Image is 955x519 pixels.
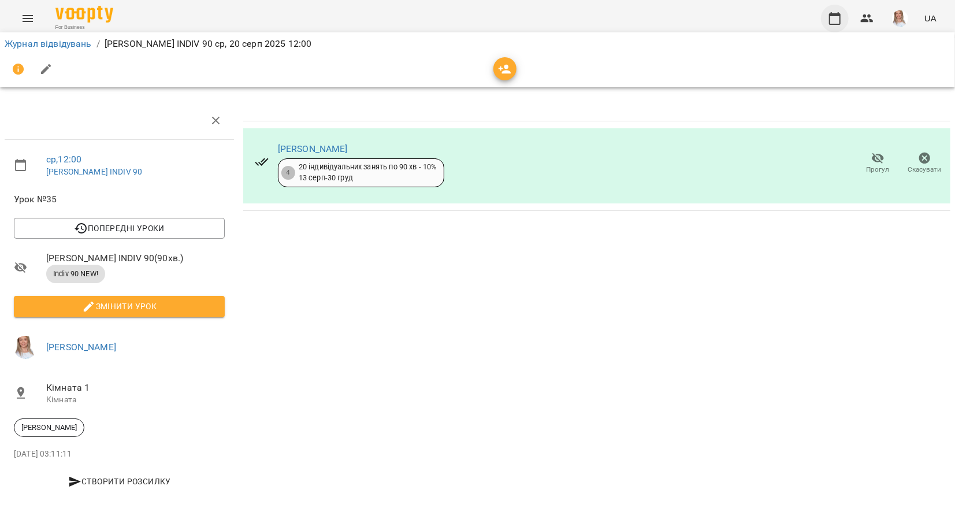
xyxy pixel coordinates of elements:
[55,6,113,23] img: Voopty Logo
[5,38,92,49] a: Журнал відвідувань
[46,251,225,265] span: [PERSON_NAME] INDIV 90 ( 90 хв. )
[901,147,948,180] button: Скасувати
[46,167,142,176] a: [PERSON_NAME] INDIV 90
[23,221,215,235] span: Попередні уроки
[908,165,942,175] span: Скасувати
[14,471,225,492] button: Створити розсилку
[281,166,295,180] div: 4
[14,218,225,239] button: Попередні уроки
[46,269,105,279] span: Indiv 90 NEW!
[14,336,37,359] img: a3864db21cf396e54496f7cceedc0ca3.jpg
[278,143,348,154] a: [PERSON_NAME]
[5,37,950,51] nav: breadcrumb
[854,147,901,180] button: Прогул
[14,448,225,460] p: [DATE] 03:11:11
[14,418,84,437] div: [PERSON_NAME]
[14,422,84,433] span: [PERSON_NAME]
[924,12,937,24] span: UA
[14,5,42,32] button: Menu
[55,24,113,31] span: For Business
[14,192,225,206] span: Урок №35
[96,37,100,51] li: /
[46,154,81,165] a: ср , 12:00
[892,10,908,27] img: a3864db21cf396e54496f7cceedc0ca3.jpg
[46,342,116,353] a: [PERSON_NAME]
[23,299,215,313] span: Змінити урок
[299,162,437,183] div: 20 індивідуальних занять по 90 хв - 10% 13 серп - 30 груд
[46,394,225,406] p: Кімната
[14,296,225,317] button: Змінити урок
[920,8,941,29] button: UA
[105,37,312,51] p: [PERSON_NAME] INDIV 90 ср, 20 серп 2025 12:00
[46,381,225,395] span: Кімната 1
[867,165,890,175] span: Прогул
[18,474,220,488] span: Створити розсилку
